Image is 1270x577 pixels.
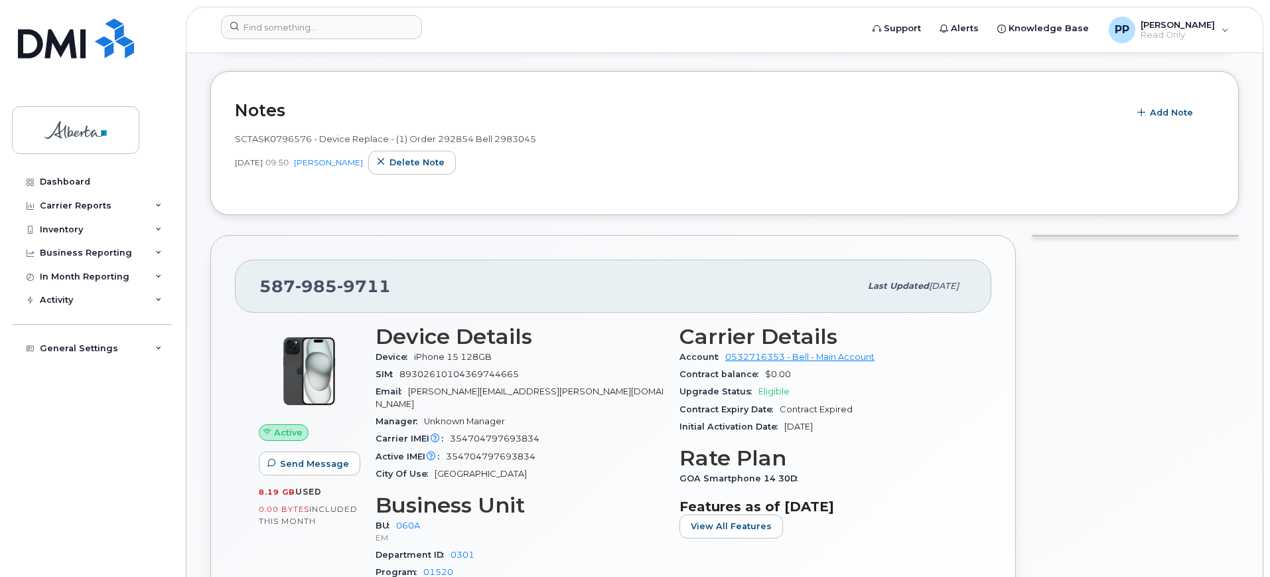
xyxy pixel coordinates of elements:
[280,457,349,470] span: Send Message
[376,567,423,577] span: Program
[376,434,450,444] span: Carrier IMEI
[863,15,930,42] a: Support
[758,386,790,396] span: Eligible
[389,156,445,169] span: Delete note
[376,521,396,531] span: BU
[376,469,435,479] span: City Of Use
[414,352,492,362] span: iPhone 15 128GB
[376,386,664,408] span: [PERSON_NAME][EMAIL_ADDRESS][PERSON_NAME][DOMAIN_NAME]
[679,446,967,470] h3: Rate Plan
[235,100,1122,120] h2: Notes
[679,386,758,396] span: Upgrade Status
[951,22,979,35] span: Alerts
[868,281,929,291] span: Last updated
[399,369,519,379] span: 89302610104369744665
[368,151,456,175] button: Delete note
[295,276,337,296] span: 985
[376,325,664,349] h3: Device Details
[235,157,263,168] span: [DATE]
[691,520,772,533] span: View All Features
[679,515,783,538] button: View All Features
[679,473,804,483] span: GOA Smartphone 14 30D
[337,276,391,296] span: 9711
[376,493,664,517] h3: Business Unit
[1115,22,1129,38] span: PP
[376,352,414,362] span: Device
[259,452,360,475] button: Send Message
[1009,22,1089,35] span: Knowledge Base
[259,276,391,296] span: 587
[679,404,780,414] span: Contract Expiry Date
[451,550,474,560] a: 0301
[274,426,303,439] span: Active
[435,469,527,479] span: [GEOGRAPHIC_DATA]
[1141,30,1215,41] span: Read Only
[376,532,664,543] p: EM
[988,15,1098,42] a: Knowledge Base
[269,331,349,411] img: iPhone_15_Black.png
[1141,19,1215,30] span: [PERSON_NAME]
[884,22,921,35] span: Support
[679,325,967,349] h3: Carrier Details
[725,352,875,362] a: 0532716353 - Bell - Main Account
[1129,101,1204,125] button: Add Note
[265,157,289,168] span: 09:50
[423,567,453,577] a: 01520
[259,487,295,497] span: 8.19 GB
[376,369,399,379] span: SIM
[780,404,853,414] span: Contract Expired
[446,452,535,461] span: 354704797693834
[765,369,791,379] span: $0.00
[930,15,988,42] a: Alerts
[376,386,408,396] span: Email
[679,352,725,362] span: Account
[376,550,451,560] span: Department ID
[259,504,358,526] span: included this month
[450,434,539,444] span: 354704797693834
[294,157,363,167] a: [PERSON_NAME]
[679,499,967,515] h3: Features as of [DATE]
[1099,17,1238,43] div: Purviben Pandya
[235,133,536,144] span: SCTASK0796576 - Device Replace - (1) Order 292854 Bell 2983045
[376,452,446,461] span: Active IMEI
[221,15,422,39] input: Find something...
[259,505,309,514] span: 0.00 Bytes
[396,521,420,531] a: 060A
[424,416,505,426] span: Unknown Manager
[679,369,765,379] span: Contract balance
[1150,106,1193,119] span: Add Note
[376,416,424,426] span: Manager
[679,422,784,432] span: Initial Activation Date
[929,281,959,291] span: [DATE]
[784,422,813,432] span: [DATE]
[295,487,322,497] span: used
